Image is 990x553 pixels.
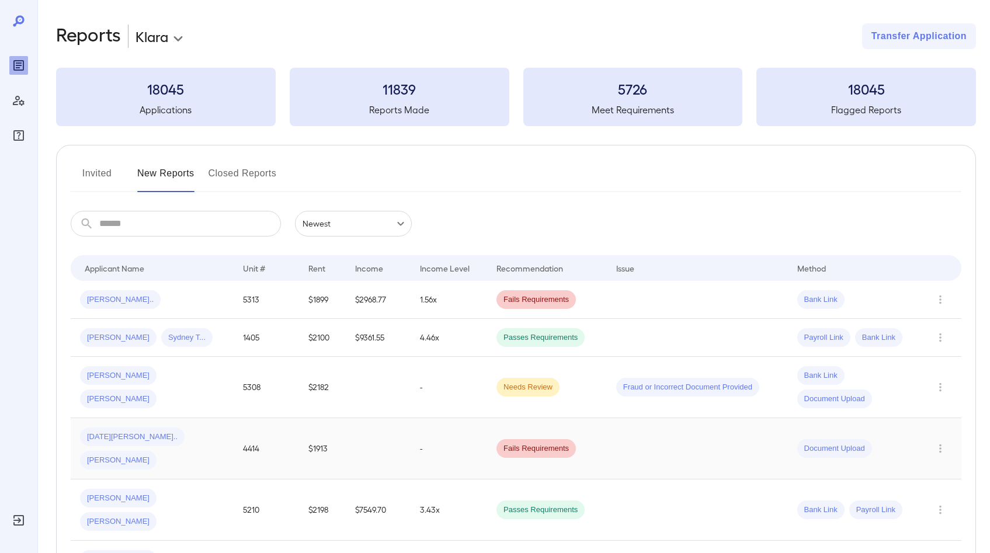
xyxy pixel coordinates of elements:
[80,332,157,343] span: [PERSON_NAME]
[346,479,411,541] td: $7549.70
[80,516,157,527] span: [PERSON_NAME]
[234,319,299,357] td: 1405
[855,332,902,343] span: Bank Link
[299,418,345,479] td: $1913
[9,126,28,145] div: FAQ
[797,505,845,516] span: Bank Link
[756,79,976,98] h3: 18045
[9,511,28,530] div: Log Out
[80,370,157,381] span: [PERSON_NAME]
[299,319,345,357] td: $2100
[136,27,168,46] p: Klara
[56,79,276,98] h3: 18045
[797,443,872,454] span: Document Upload
[161,332,213,343] span: Sydney T...
[9,91,28,110] div: Manage Users
[209,164,277,192] button: Closed Reports
[243,261,265,275] div: Unit #
[56,23,121,49] h2: Reports
[496,505,585,516] span: Passes Requirements
[496,443,576,454] span: Fails Requirements
[797,294,845,305] span: Bank Link
[496,261,563,275] div: Recommendation
[616,261,635,275] div: Issue
[931,290,950,309] button: Row Actions
[931,439,950,458] button: Row Actions
[797,394,872,405] span: Document Upload
[137,164,194,192] button: New Reports
[80,394,157,405] span: [PERSON_NAME]
[849,505,902,516] span: Payroll Link
[411,418,487,479] td: -
[346,319,411,357] td: $9361.55
[756,103,976,117] h5: Flagged Reports
[523,103,743,117] h5: Meet Requirements
[308,261,327,275] div: Rent
[523,79,743,98] h3: 5726
[931,378,950,397] button: Row Actions
[797,261,826,275] div: Method
[797,370,845,381] span: Bank Link
[420,261,470,275] div: Income Level
[85,261,144,275] div: Applicant Name
[56,103,276,117] h5: Applications
[80,455,157,466] span: [PERSON_NAME]
[931,328,950,347] button: Row Actions
[411,281,487,319] td: 1.56x
[80,294,161,305] span: [PERSON_NAME]..
[71,164,123,192] button: Invited
[299,281,345,319] td: $1899
[411,479,487,541] td: 3.43x
[290,103,509,117] h5: Reports Made
[411,357,487,418] td: -
[355,261,383,275] div: Income
[931,500,950,519] button: Row Actions
[496,332,585,343] span: Passes Requirements
[299,357,345,418] td: $2182
[346,281,411,319] td: $2968.77
[80,493,157,504] span: [PERSON_NAME]
[234,281,299,319] td: 5313
[290,79,509,98] h3: 11839
[9,56,28,75] div: Reports
[234,479,299,541] td: 5210
[234,357,299,418] td: 5308
[616,382,759,393] span: Fraud or Incorrect Document Provided
[496,382,560,393] span: Needs Review
[295,211,412,236] div: Newest
[411,319,487,357] td: 4.46x
[797,332,850,343] span: Payroll Link
[299,479,345,541] td: $2198
[234,418,299,479] td: 4414
[862,23,976,49] button: Transfer Application
[496,294,576,305] span: Fails Requirements
[80,432,185,443] span: [DATE][PERSON_NAME]..
[56,68,976,126] summary: 18045Applications11839Reports Made5726Meet Requirements18045Flagged Reports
